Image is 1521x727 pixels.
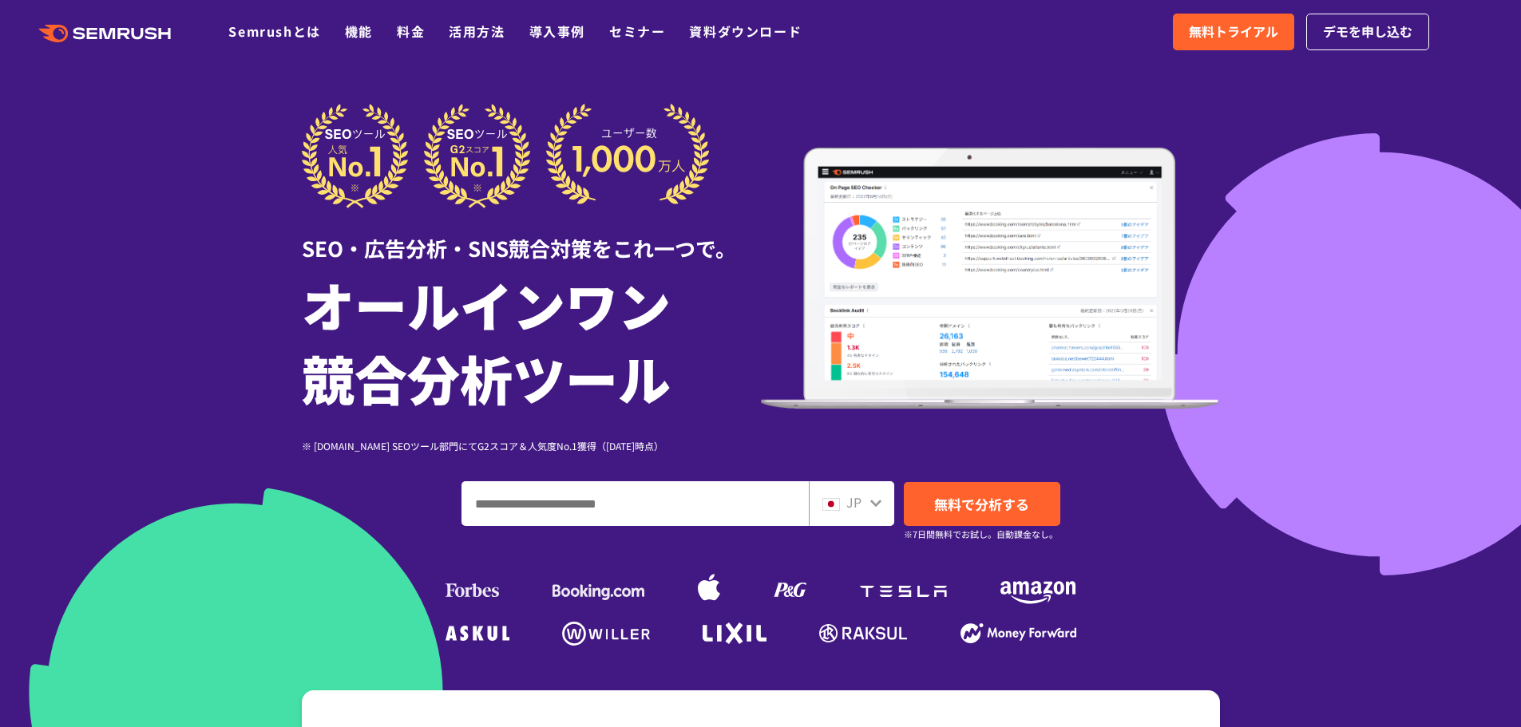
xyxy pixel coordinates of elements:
h1: オールインワン 競合分析ツール [302,267,761,414]
small: ※7日間無料でお試し。自動課金なし。 [904,527,1058,542]
a: 活用方法 [449,22,505,41]
a: セミナー [609,22,665,41]
span: 無料トライアル [1189,22,1278,42]
input: ドメイン、キーワードまたはURLを入力してください [462,482,808,525]
a: 無料トライアル [1173,14,1294,50]
a: 資料ダウンロード [689,22,802,41]
span: JP [846,492,862,512]
a: 導入事例 [529,22,585,41]
span: 無料で分析する [934,494,1029,514]
a: 無料で分析する [904,482,1060,526]
div: SEO・広告分析・SNS競合対策をこれ一つで。 [302,208,761,263]
span: デモを申し込む [1323,22,1412,42]
div: ※ [DOMAIN_NAME] SEOツール部門にてG2スコア＆人気度No.1獲得（[DATE]時点） [302,438,761,453]
a: 料金 [397,22,425,41]
a: Semrushとは [228,22,320,41]
a: 機能 [345,22,373,41]
a: デモを申し込む [1306,14,1429,50]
